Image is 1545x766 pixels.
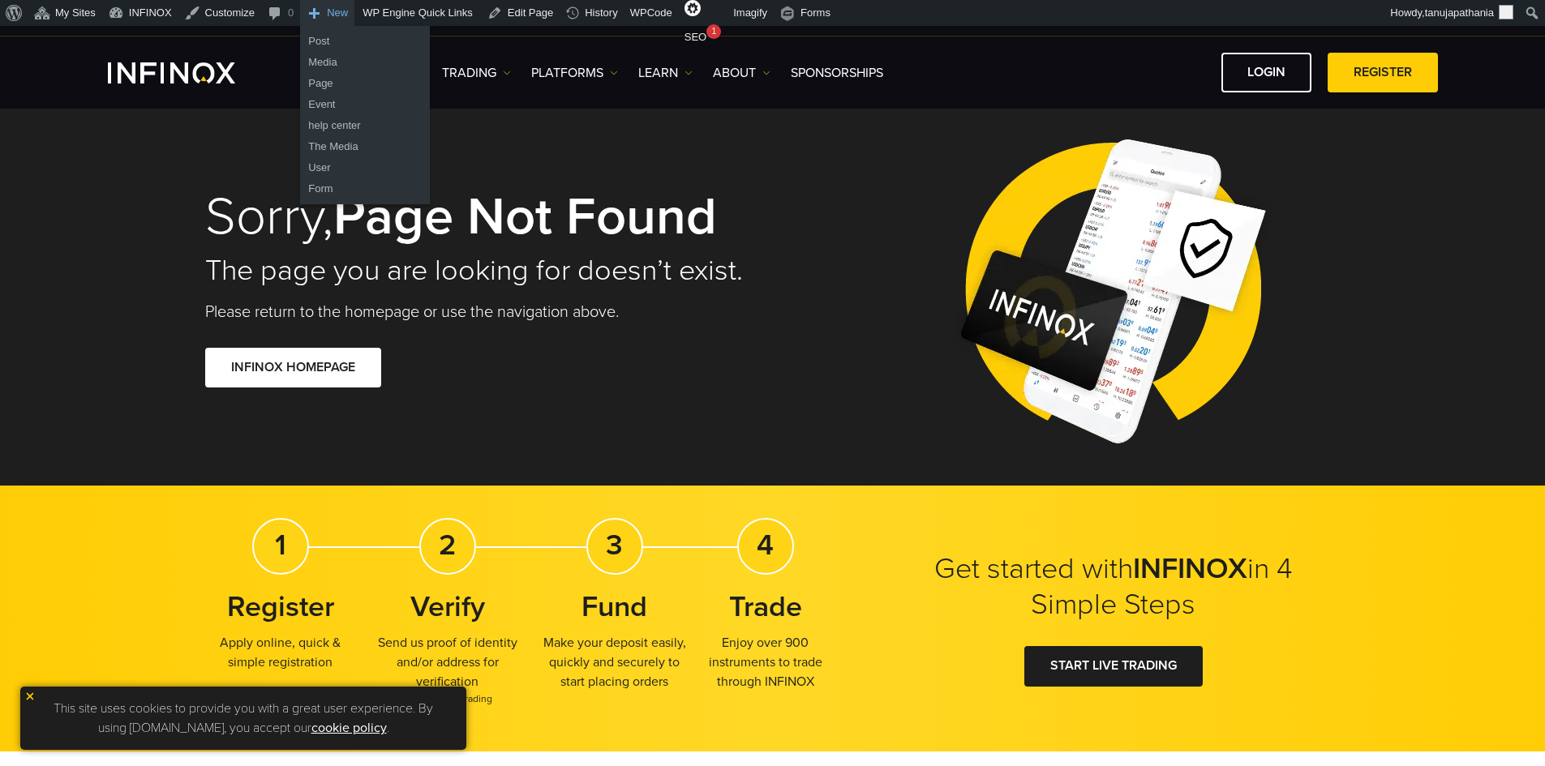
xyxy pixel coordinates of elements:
[300,178,430,199] a: Form
[300,115,430,136] a: help center
[791,63,883,83] a: SPONSORSHIPS
[300,157,430,178] a: User
[300,136,430,157] a: The Media
[108,62,273,83] a: INFINOX Logo
[205,190,750,245] h1: Sorry,
[531,63,618,83] a: PLATFORMS
[205,301,750,323] p: Please return to the homepage or use the navigation above.
[333,185,717,249] strong: page not found
[606,528,623,563] strong: 3
[1425,6,1494,19] span: tanujapathania
[300,73,430,94] a: Page
[713,63,770,83] a: ABOUT
[539,633,690,691] p: Make your deposit easily, quickly and securely to start placing orders
[227,589,334,624] strong: Register
[1024,646,1203,686] a: START LIVE TRADING
[300,94,430,115] a: Event
[372,633,523,706] p: Send us proof of identity and/or address for verification
[706,24,721,39] div: 1
[729,589,802,624] strong: Trade
[1328,53,1438,92] a: REGISTER
[757,528,774,563] strong: 4
[28,695,458,742] p: This site uses cookies to provide you with a great user experience. By using [DOMAIN_NAME], you a...
[1133,551,1247,586] strong: INFINOX
[1221,53,1311,92] a: LOGIN
[638,63,693,83] a: Learn
[439,528,456,563] strong: 2
[311,720,387,736] a: cookie policy
[300,26,430,204] ul: New
[300,52,430,73] a: Media
[205,633,356,672] p: Apply online, quick & simple registration
[582,589,647,624] strong: Fund
[690,633,841,691] p: Enjoy over 900 instruments to trade through INFINOX
[300,31,430,52] a: Post
[685,31,706,43] span: SEO
[275,528,286,563] strong: 1
[410,589,485,624] strong: Verify
[911,551,1316,623] h2: Get started with in 4 Simple Steps
[205,348,381,387] a: INFINOX HOMEPAGE
[24,691,36,702] img: yellow close icon
[442,63,511,83] a: TRADING
[205,253,750,289] h2: The page you are looking for doesn’t exist.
